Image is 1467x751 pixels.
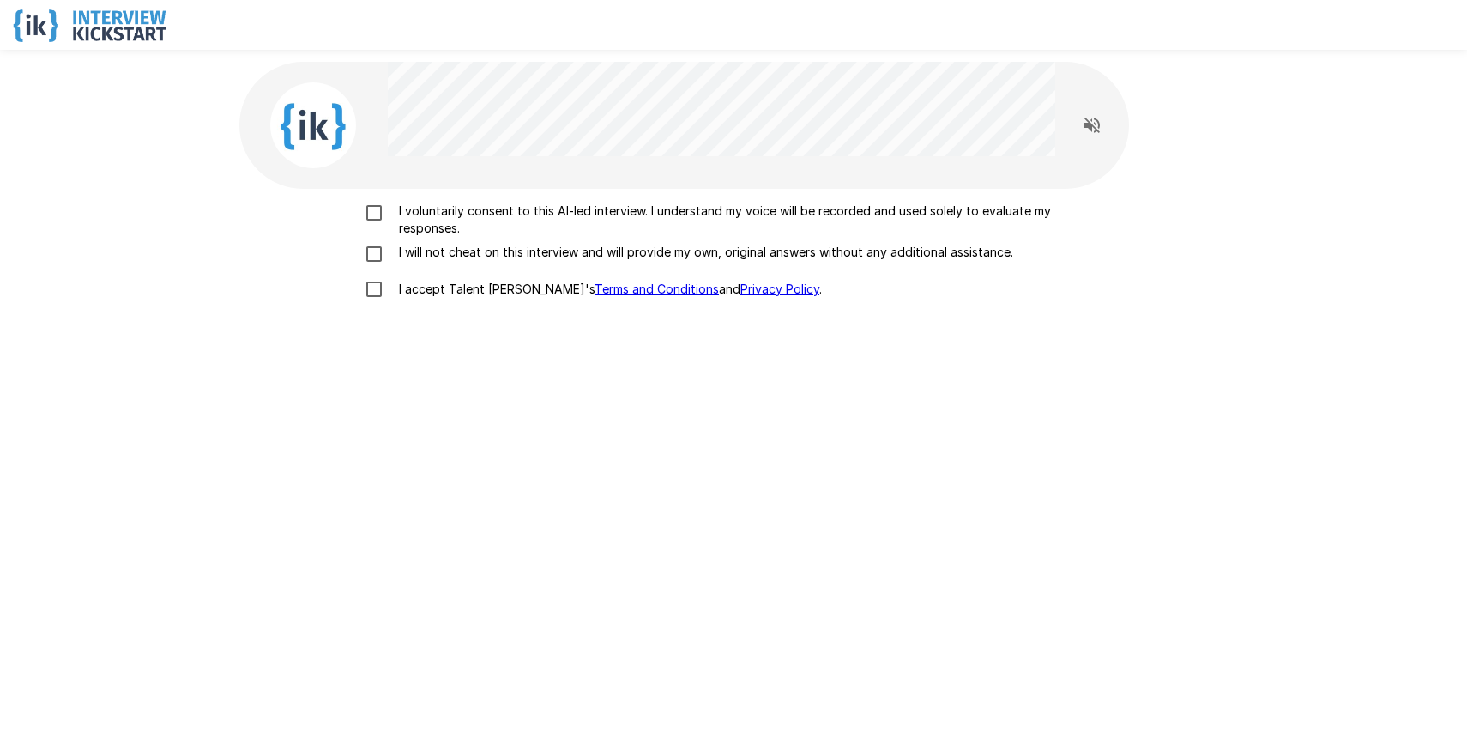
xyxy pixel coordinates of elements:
a: Terms and Conditions [595,282,719,296]
img: interview_kickstart_logo.jpeg [270,82,356,168]
p: I will not cheat on this interview and will provide my own, original answers without any addition... [392,244,1013,261]
button: Read questions aloud [1075,108,1109,142]
p: I accept Talent [PERSON_NAME]'s and . [392,281,822,298]
a: Privacy Policy [740,282,819,296]
p: I voluntarily consent to this AI-led interview. I understand my voice will be recorded and used s... [392,203,1111,237]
